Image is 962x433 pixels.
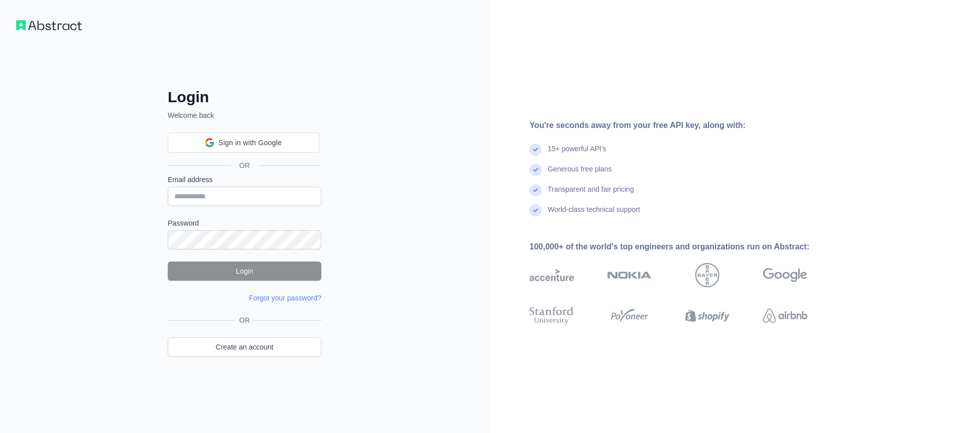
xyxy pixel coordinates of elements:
span: OR [235,315,254,325]
button: Login [168,262,321,281]
img: Workflow [16,20,82,30]
a: Forgot your password? [249,294,321,302]
img: check mark [530,144,542,156]
div: Transparent and fair pricing [548,184,634,204]
img: google [763,263,807,287]
img: accenture [530,263,574,287]
img: check mark [530,164,542,176]
img: check mark [530,204,542,216]
span: Sign in with Google [218,138,281,148]
p: Welcome back [168,110,321,120]
div: Sign in with Google [168,133,319,153]
div: World-class technical support [548,204,640,225]
a: Create an account [168,337,321,357]
div: You're seconds away from your free API key, along with: [530,119,840,132]
img: bayer [695,263,719,287]
img: payoneer [607,305,652,327]
label: Email address [168,175,321,185]
img: check mark [530,184,542,196]
img: shopify [685,305,730,327]
span: OR [231,160,258,170]
div: Generous free plans [548,164,612,184]
img: nokia [607,263,652,287]
div: 15+ powerful API's [548,144,606,164]
div: 100,000+ of the world's top engineers and organizations run on Abstract: [530,241,840,253]
label: Password [168,218,321,228]
img: stanford university [530,305,574,327]
img: airbnb [763,305,807,327]
h2: Login [168,88,321,106]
